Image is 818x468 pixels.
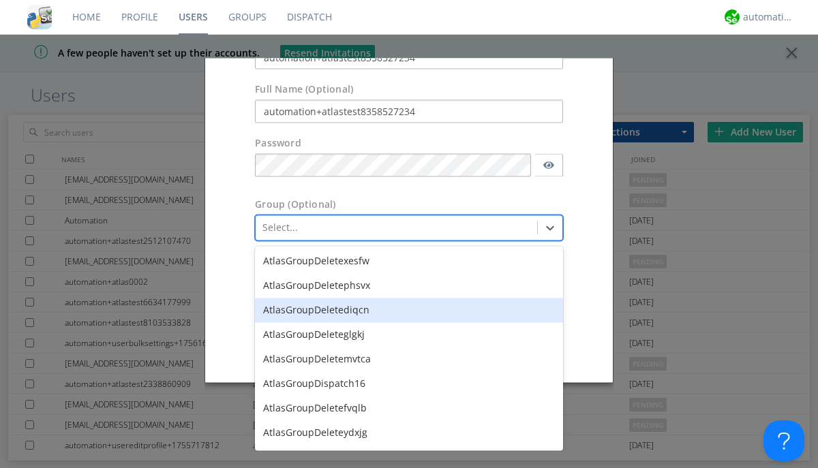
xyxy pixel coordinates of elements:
div: AtlasGroupDeletefvqlb [255,396,563,421]
div: AtlasGroupDeleteydxjg [255,421,563,446]
div: AtlasGroupDeletediqcn [255,298,563,323]
label: Password [255,137,301,151]
div: automation+atlas [743,10,794,24]
div: AtlasGroupDeletexesfw [255,249,563,274]
label: Group (Optional) [255,198,335,212]
div: AtlasGroupDispatch16 [255,372,563,396]
div: AtlasGroupDeletemvtca [255,347,563,372]
img: d2d01cd9b4174d08988066c6d424eccd [725,10,740,25]
input: e.g. email@address.com, Housekeeping1 [255,46,563,69]
input: Julie Appleseed [255,100,563,123]
div: AtlasGroupDeleteglgkj [255,323,563,347]
div: AtlasGroupDeletephsvx [255,274,563,298]
img: cddb5a64eb264b2086981ab96f4c1ba7 [27,5,52,29]
label: Full Name (Optional) [255,83,353,97]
